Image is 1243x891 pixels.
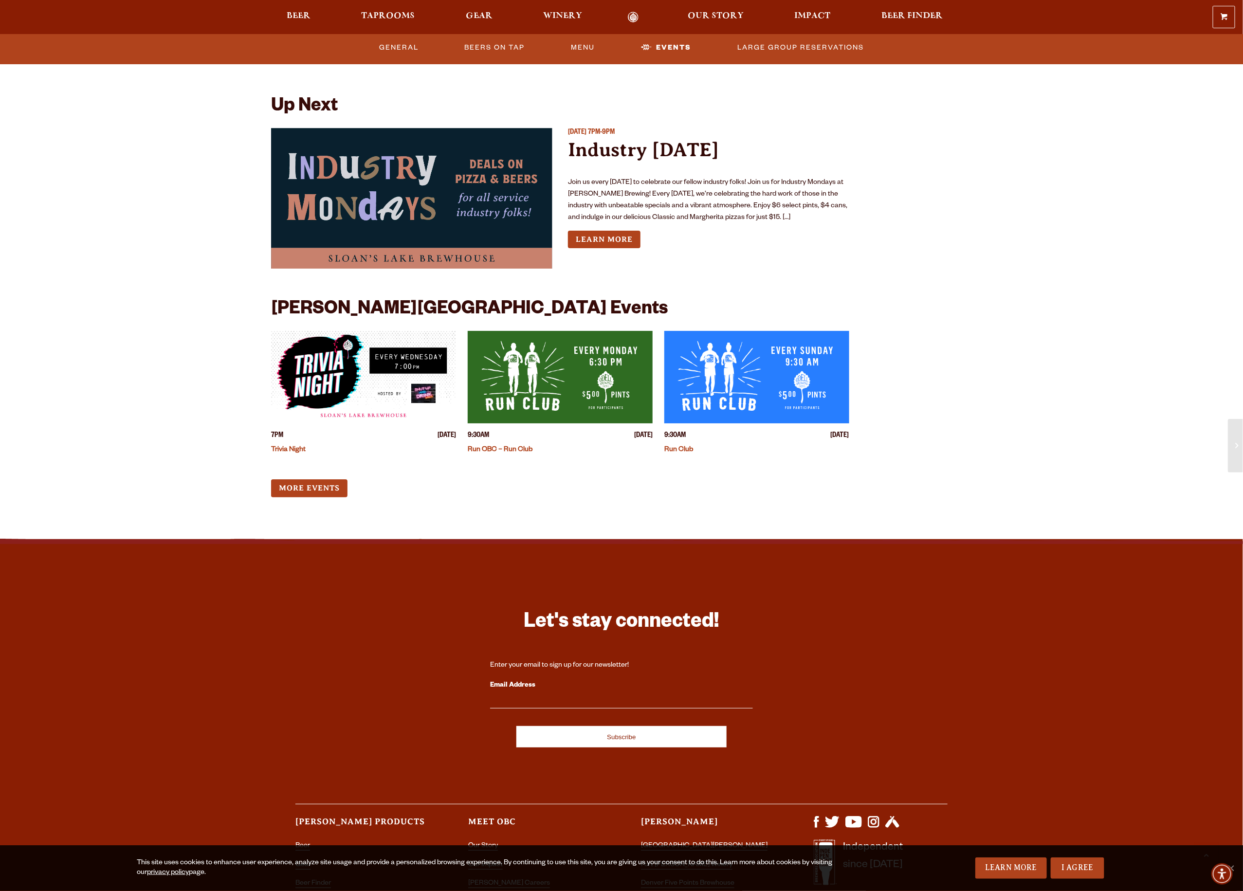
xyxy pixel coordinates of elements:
span: [DATE] [568,129,586,137]
label: Email Address [490,679,753,692]
a: Visit us on Facebook [814,823,819,831]
span: 9:30AM [468,431,489,441]
a: Events [637,36,695,59]
a: Visit us on Untappd [885,823,899,831]
a: Impact [788,12,837,23]
a: General [375,36,422,59]
a: Visit us on Instagram [868,823,879,831]
h3: Let's stay connected! [490,609,753,638]
h3: [PERSON_NAME] [641,816,775,836]
a: Our Story [468,842,498,851]
div: Accessibility Menu [1211,863,1233,885]
span: Beer [287,12,311,20]
h2: [PERSON_NAME][GEOGRAPHIC_DATA] Events [271,300,668,321]
a: Learn More [975,857,1047,879]
a: Large Group Reservations [733,36,868,59]
input: Subscribe [516,726,727,747]
a: Trivia Night [271,446,306,454]
div: Enter your email to sign up for our newsletter! [490,661,753,671]
a: Winery [537,12,588,23]
h2: Up Next [271,97,338,118]
a: Odell Home [615,12,651,23]
p: Independent since [DATE] [843,839,903,891]
a: Run OBC – Run Club [468,446,532,454]
a: Beer [295,842,310,851]
a: Beer [280,12,317,23]
p: Join us every [DATE] to celebrate our fellow industry folks! Join us for Industry Mondays at [PER... [568,177,849,224]
h3: [PERSON_NAME] Products [295,816,429,836]
a: Visit us on YouTube [845,823,862,831]
a: I Agree [1051,857,1104,879]
span: [DATE] [831,431,849,441]
span: [DATE] [634,431,653,441]
span: Our Story [688,12,744,20]
a: privacy policy [147,869,189,877]
span: 7PM-9PM [588,129,615,137]
span: Beer Finder [881,12,943,20]
a: Menu [567,36,599,59]
span: 9:30AM [664,431,686,441]
a: Visit us on X (formerly Twitter) [825,823,840,831]
div: This site uses cookies to enhance user experience, analyze site usage and provide a personalized ... [137,858,853,878]
a: [GEOGRAPHIC_DATA][PERSON_NAME] [641,842,768,851]
a: Our Story [681,12,750,23]
a: Taprooms [355,12,421,23]
a: Scroll to top [1194,842,1219,867]
span: Winery [543,12,582,20]
a: View event details [271,331,456,423]
a: View event details [271,128,552,269]
a: Gear [459,12,499,23]
a: View event details [468,331,653,423]
a: Run Club [664,446,693,454]
span: [DATE] [438,431,456,441]
a: Learn more about Industry Monday [568,231,640,249]
span: Impact [795,12,831,20]
span: 7PM [271,431,283,441]
a: Beers On Tap [461,36,529,59]
a: More Events (opens in a new window) [271,479,347,497]
span: Taprooms [361,12,415,20]
a: Beer Finder [875,12,949,23]
a: View event details [664,331,849,423]
a: Industry [DATE] [568,139,719,161]
span: Gear [466,12,493,20]
h3: Meet OBC [468,816,602,836]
